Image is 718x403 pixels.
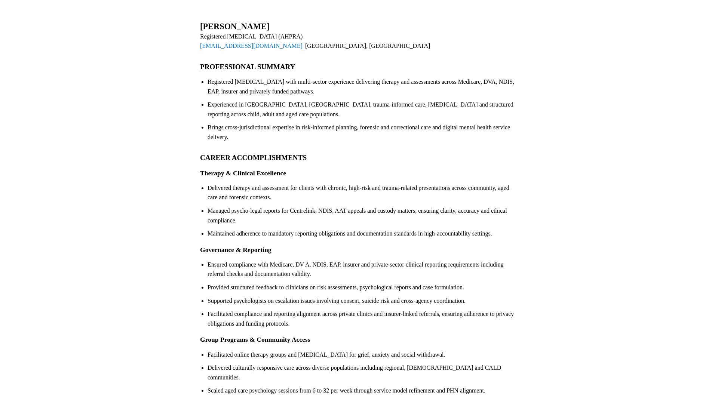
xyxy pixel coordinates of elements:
[208,123,518,142] li: Brings cross-jurisdictional expertise in risk-informed planning, forensic and correctional care a...
[200,246,518,254] h3: Governance & Reporting
[200,32,518,51] div: Registered [MEDICAL_DATA] (AHPRA) | [GEOGRAPHIC_DATA], [GEOGRAPHIC_DATA]
[208,100,518,119] li: Experienced in [GEOGRAPHIC_DATA], [GEOGRAPHIC_DATA], trauma-informed care, [MEDICAL_DATA] and str...
[208,309,518,328] li: Facilitated compliance and reporting alignment across private clinics and insurer-linked referral...
[208,350,518,360] li: Facilitated online therapy groups and [MEDICAL_DATA] for grief, anxiety and social withdrawal.
[208,206,518,225] li: Managed psycho-legal reports for Centrelink, NDIS, AAT appeals and custody matters, ensuring clar...
[208,363,518,382] li: Delivered culturally responsive care across diverse populations including regional, [DEMOGRAPHIC_...
[208,296,518,306] li: Supported psychologists on escalation issues involving consent, suicide risk and cross-agency coo...
[200,22,518,32] h1: [PERSON_NAME]
[208,260,518,279] li: Ensured compliance with Medicare, DV A, NDIS, EAP, insurer and private-sector clinical reporting ...
[200,153,518,162] h2: CAREER ACCOMPLISHMENTS
[208,183,518,202] li: Delivered therapy and assessment for clients with chronic, high-risk and trauma-related presentat...
[208,386,518,396] li: Scaled aged care psychology sessions from 6 to 32 per week through service model refinement and P...
[208,229,518,239] li: Maintained adherence to mandatory reporting obligations and documentation standards in high-accou...
[208,77,518,96] li: Registered [MEDICAL_DATA] with multi-sector experience delivering therapy and assessments across ...
[200,336,518,344] h3: Group Programs & Community Access
[200,43,303,49] a: [EMAIL_ADDRESS][DOMAIN_NAME]
[200,62,518,71] h2: PROFESSIONAL SUMMARY
[200,169,518,177] h3: Therapy & Clinical Excellence
[208,283,518,292] li: Provided structured feedback to clinicians on risk assessments, psychological reports and case fo...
